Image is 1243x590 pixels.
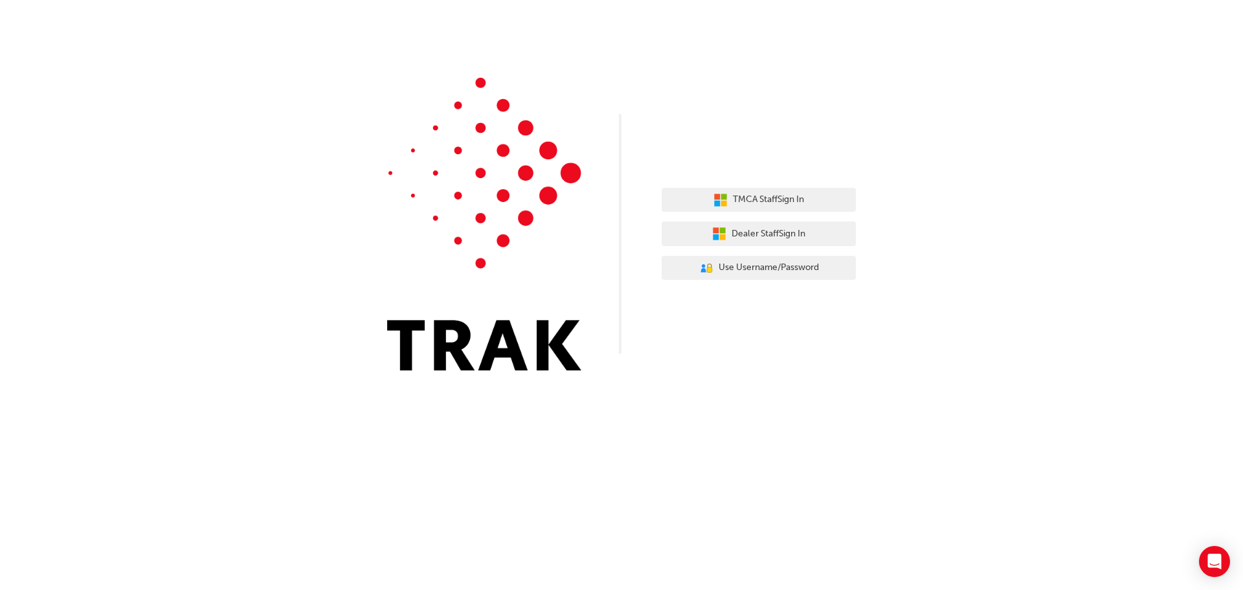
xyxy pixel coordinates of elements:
button: TMCA StaffSign In [662,188,856,212]
span: Use Username/Password [719,260,819,275]
span: TMCA Staff Sign In [733,192,804,207]
button: Use Username/Password [662,256,856,280]
img: Trak [387,78,581,370]
button: Dealer StaffSign In [662,221,856,246]
span: Dealer Staff Sign In [732,227,805,242]
div: Open Intercom Messenger [1199,546,1230,577]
